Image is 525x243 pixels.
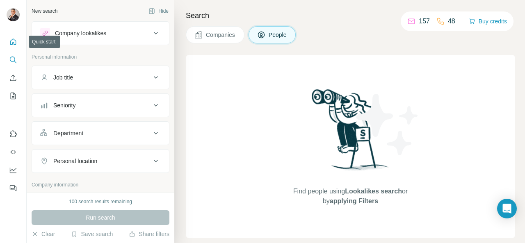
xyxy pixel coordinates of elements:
[351,88,425,161] img: Surfe Illustration - Stars
[32,123,169,143] button: Department
[7,181,20,195] button: Feedback
[32,23,169,43] button: Company lookalikes
[186,10,515,21] h4: Search
[32,7,57,15] div: New search
[7,52,20,67] button: Search
[53,129,83,137] div: Department
[69,198,132,205] div: 100 search results remaining
[7,127,20,141] button: Use Surfe on LinkedIn
[55,29,106,37] div: Company lookalikes
[7,34,20,49] button: Quick start
[448,16,455,26] p: 48
[129,230,169,238] button: Share filters
[330,198,378,204] span: applying Filters
[285,186,416,206] span: Find people using or by
[269,31,288,39] span: People
[32,181,169,188] p: Company information
[419,16,430,26] p: 157
[53,73,73,82] div: Job title
[32,95,169,115] button: Seniority
[53,157,97,165] div: Personal location
[7,89,20,103] button: My lists
[308,87,393,178] img: Surfe Illustration - Woman searching with binoculars
[71,230,113,238] button: Save search
[143,5,174,17] button: Hide
[469,16,507,27] button: Buy credits
[345,188,402,195] span: Lookalikes search
[32,68,169,87] button: Job title
[32,151,169,171] button: Personal location
[7,8,20,21] img: Avatar
[53,101,75,109] div: Seniority
[206,31,236,39] span: Companies
[32,53,169,61] p: Personal information
[497,199,517,218] div: Open Intercom Messenger
[7,163,20,177] button: Dashboard
[7,70,20,85] button: Enrich CSV
[7,145,20,159] button: Use Surfe API
[32,230,55,238] button: Clear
